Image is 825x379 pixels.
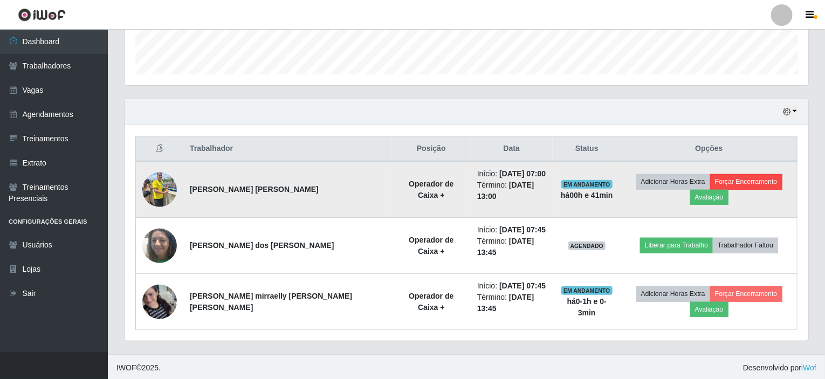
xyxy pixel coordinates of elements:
[471,136,553,162] th: Data
[710,286,782,301] button: Forçar Encerramento
[640,238,713,253] button: Liberar para Trabalho
[553,136,622,162] th: Status
[409,180,453,199] strong: Operador de Caixa +
[567,297,607,317] strong: há 0-1 h e 0-3 min
[142,223,177,268] img: 1736128144098.jpeg
[713,238,778,253] button: Trabalhador Faltou
[409,292,453,312] strong: Operador de Caixa +
[561,286,613,295] span: EM ANDAMENTO
[190,185,319,194] strong: [PERSON_NAME] [PERSON_NAME]
[116,362,161,374] span: © 2025 .
[690,302,728,317] button: Avaliação
[801,363,816,372] a: iWof
[636,174,710,189] button: Adicionar Horas Extra
[18,8,66,22] img: CoreUI Logo
[409,236,453,256] strong: Operador de Caixa +
[392,136,471,162] th: Posição
[499,225,546,234] time: [DATE] 07:45
[636,286,710,301] button: Adicionar Horas Extra
[499,281,546,290] time: [DATE] 07:45
[116,363,136,372] span: IWOF
[477,224,546,236] li: Início:
[477,180,546,202] li: Término:
[142,271,177,333] img: 1747411787126.jpeg
[621,136,797,162] th: Opções
[477,168,546,180] li: Início:
[561,180,613,189] span: EM ANDAMENTO
[142,167,177,212] img: 1748380759498.jpeg
[477,280,546,292] li: Início:
[190,292,352,312] strong: [PERSON_NAME] mirraelly [PERSON_NAME] [PERSON_NAME]
[568,242,606,250] span: AGENDADO
[690,190,728,205] button: Avaliação
[477,292,546,314] li: Término:
[477,236,546,258] li: Término:
[499,169,546,178] time: [DATE] 07:00
[183,136,392,162] th: Trabalhador
[710,174,782,189] button: Forçar Encerramento
[743,362,816,374] span: Desenvolvido por
[190,241,334,250] strong: [PERSON_NAME] dos [PERSON_NAME]
[561,191,613,199] strong: há 00 h e 41 min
